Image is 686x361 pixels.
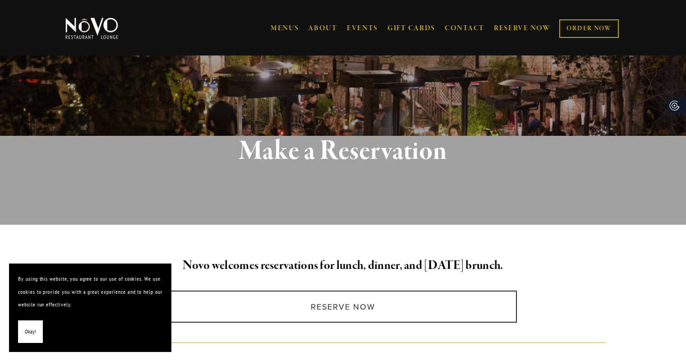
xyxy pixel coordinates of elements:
a: RESERVE NOW [494,20,551,37]
a: CONTACT [445,20,484,37]
span: Okay! [25,325,36,338]
section: Cookie banner [9,264,171,352]
strong: Make a Reservation [239,134,447,168]
p: By using this website, you agree to our use of cookies. We use cookies to provide you with a grea... [18,273,162,311]
a: Reserve Now [169,291,517,323]
img: Novo Restaurant &amp; Lounge [64,17,120,40]
a: MENUS [271,24,299,33]
a: GIFT CARDS [387,20,435,37]
a: EVENTS [347,24,378,33]
a: ORDER NOW [559,19,618,38]
button: Okay! [18,320,43,343]
a: ABOUT [308,24,337,33]
h2: Novo welcomes reservations for lunch, dinner, and [DATE] brunch. [80,256,606,275]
